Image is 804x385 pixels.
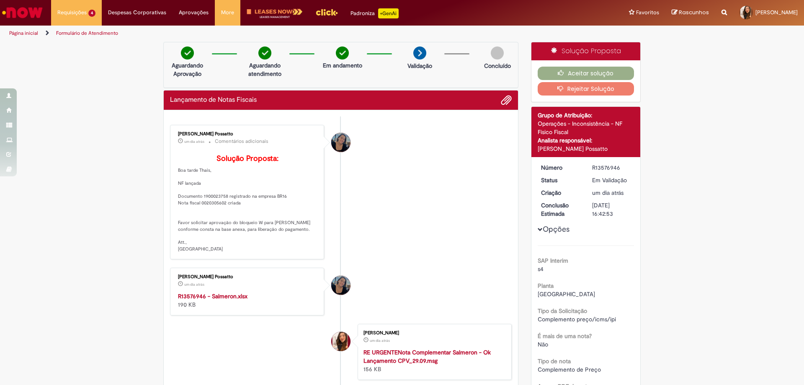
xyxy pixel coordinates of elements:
[592,163,631,172] div: R13576946
[531,42,641,60] div: Solução Proposta
[179,8,209,17] span: Aprovações
[178,274,317,279] div: [PERSON_NAME] Possatto
[350,8,399,18] div: Padroniza
[178,132,317,137] div: [PERSON_NAME] Possatto
[370,338,390,343] span: um dia atrás
[538,341,548,348] span: Não
[679,8,709,16] span: Rascunhos
[88,10,95,17] span: 4
[184,139,204,144] span: um dia atrás
[538,145,634,153] div: [PERSON_NAME] Possatto
[538,265,544,273] span: s4
[672,9,709,17] a: Rascunhos
[6,26,530,41] ul: Trilhas de página
[323,61,362,70] p: Em andamento
[363,349,491,364] a: RE URGENTENota Complementar Salmeron - Ok Lançamento CPV_29.09.msg
[636,8,659,17] span: Favoritos
[315,6,338,18] img: click_logo_yellow_360x200.png
[184,282,204,287] span: um dia atrás
[538,257,568,264] b: SAP Interim
[592,189,631,197] div: 29/09/2025 13:42:50
[535,163,586,172] dt: Número
[363,331,503,336] div: [PERSON_NAME]
[538,315,616,323] span: Complemento preço/icms/ipi
[538,332,592,340] b: É mais de uma nota?
[245,61,285,78] p: Aguardando atendimento
[56,30,118,36] a: Formulário de Atendimento
[331,276,350,295] div: Liana Marucci Possatto
[258,47,271,59] img: check-circle-green.png
[538,282,554,289] b: Planta
[592,189,624,196] span: um dia atrás
[538,136,634,145] div: Analista responsável:
[538,290,595,298] span: [GEOGRAPHIC_DATA]
[178,155,317,253] p: Boa tarde Thais, NF lançada Documento 1900023758 registrado na empresa BR16 Nota fiscal 002030560...
[535,176,586,184] dt: Status
[535,201,586,218] dt: Conclusão Estimada
[484,62,511,70] p: Concluído
[538,357,571,365] b: Tipo de nota
[538,82,634,96] button: Rejeitar Solução
[181,47,194,59] img: check-circle-green.png
[370,338,390,343] time: 29/09/2025 13:40:55
[378,8,399,18] p: +GenAi
[221,8,234,17] span: More
[170,96,257,104] h2: Lançamento de Notas Fiscais Histórico de tíquete
[413,47,426,59] img: arrow-next.png
[57,8,87,17] span: Requisições
[178,292,317,309] div: 190 KB
[592,176,631,184] div: Em Validação
[331,133,350,152] div: Liana Marucci Possatto
[336,47,349,59] img: check-circle-green.png
[167,61,208,78] p: Aguardando Aprovação
[491,47,504,59] img: img-circle-grey.png
[501,95,512,106] button: Adicionar anexos
[363,348,503,373] div: 156 KB
[538,67,634,80] button: Aceitar solução
[215,138,268,145] small: Comentários adicionais
[108,8,166,17] span: Despesas Corporativas
[247,8,303,19] img: logo-leases-transp-branco.png
[184,139,204,144] time: 29/09/2025 16:27:30
[538,307,587,315] b: Tipo da Solicitação
[216,154,278,163] b: Solução Proposta:
[331,332,350,351] div: Thais Santos Toro Melani
[184,282,204,287] time: 29/09/2025 16:23:21
[592,201,631,218] div: [DATE] 16:42:53
[1,4,44,21] img: ServiceNow
[592,189,624,196] time: 29/09/2025 13:42:50
[178,292,247,300] a: R13576946 - Salmeron.xlsx
[9,30,38,36] a: Página inicial
[538,366,601,373] span: Complemento de Preço
[538,119,634,136] div: Operações - Inconsistência - NF Físico Fiscal
[538,111,634,119] div: Grupo de Atribuição:
[535,189,586,197] dt: Criação
[755,9,798,16] span: [PERSON_NAME]
[407,62,432,70] p: Validação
